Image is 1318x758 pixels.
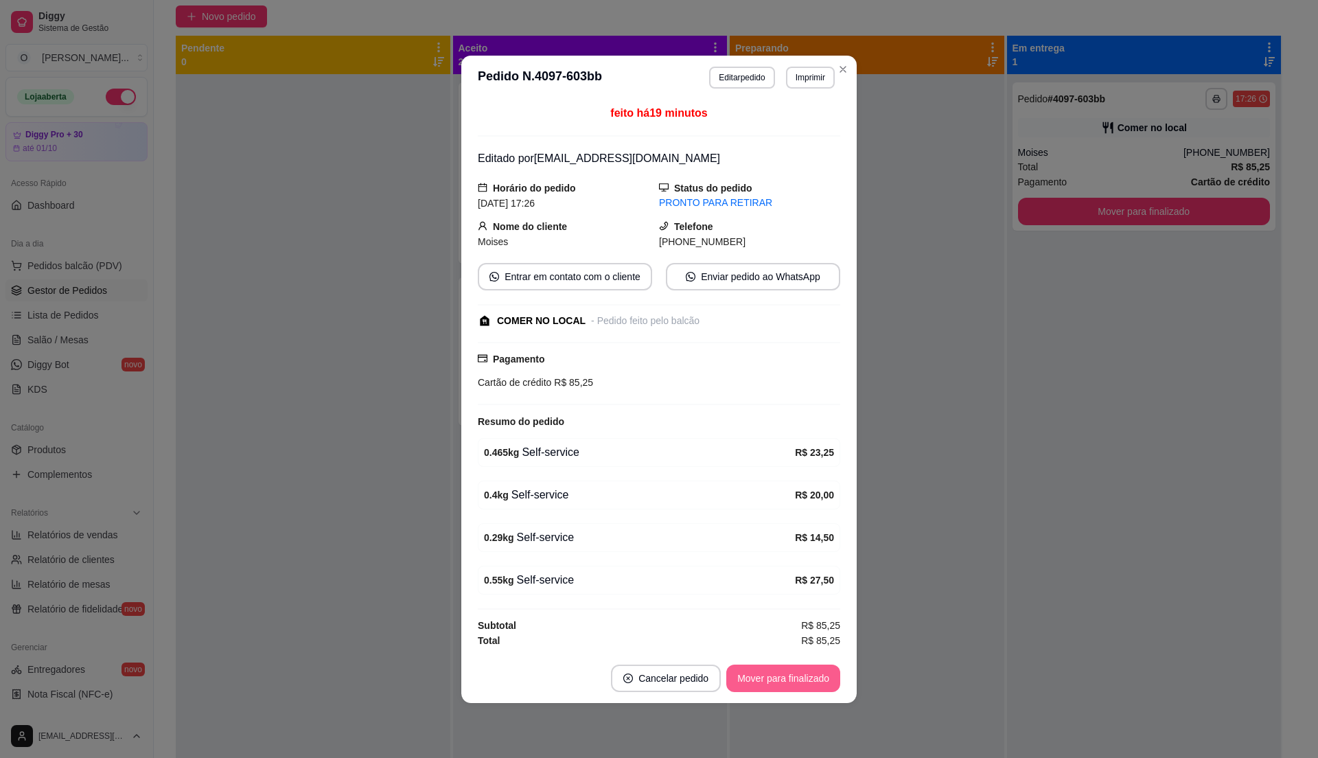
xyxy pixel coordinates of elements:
strong: Horário do pedido [493,183,576,194]
span: [DATE] 17:26 [478,198,535,209]
span: user [478,221,487,231]
h3: Pedido N. 4097-603bb [478,67,602,89]
span: Editado por [EMAIL_ADDRESS][DOMAIN_NAME] [478,152,720,164]
strong: R$ 27,50 [795,575,834,586]
strong: 0.4 kg [484,490,509,501]
button: whats-appEnviar pedido ao WhatsApp [666,263,840,290]
span: whats-app [489,272,499,282]
strong: 0.55 kg [484,575,514,586]
button: Mover para finalizado [726,665,840,692]
strong: 0.465 kg [484,447,519,458]
span: credit-card [478,354,487,363]
button: whats-appEntrar em contato com o cliente [478,263,652,290]
div: PRONTO PARA RETIRAR [659,196,840,210]
button: Editarpedido [709,67,774,89]
div: - Pedido feito pelo balcão [591,314,700,328]
span: [PHONE_NUMBER] [659,236,745,247]
strong: R$ 14,50 [795,532,834,543]
strong: 0.29 kg [484,532,514,543]
span: Cartão de crédito [478,377,551,388]
span: whats-app [686,272,695,282]
span: R$ 85,25 [801,633,840,648]
button: close-circleCancelar pedido [611,665,721,692]
div: Self-service [484,487,795,503]
span: R$ 85,25 [551,377,593,388]
span: desktop [659,183,669,192]
strong: Resumo do pedido [478,416,564,427]
span: calendar [478,183,487,192]
strong: Pagamento [493,354,544,365]
div: Self-service [484,572,795,588]
span: feito há 19 minutos [610,107,707,119]
strong: R$ 23,25 [795,447,834,458]
div: Self-service [484,444,795,461]
div: COMER NO LOCAL [497,314,586,328]
strong: Nome do cliente [493,221,567,232]
span: close-circle [623,674,633,683]
span: Moises [478,236,508,247]
span: phone [659,221,669,231]
strong: Status do pedido [674,183,752,194]
button: Close [832,58,854,80]
strong: Total [478,635,500,646]
strong: Subtotal [478,620,516,631]
strong: Telefone [674,221,713,232]
div: Self-service [484,529,795,546]
span: R$ 85,25 [801,618,840,633]
button: Imprimir [786,67,835,89]
strong: R$ 20,00 [795,490,834,501]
